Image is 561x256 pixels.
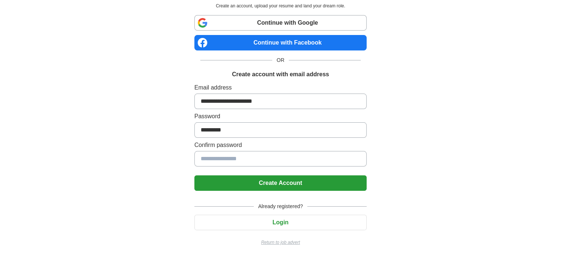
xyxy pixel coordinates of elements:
[194,215,367,230] button: Login
[272,56,289,64] span: OR
[194,175,367,191] button: Create Account
[194,35,367,50] a: Continue with Facebook
[196,3,365,9] p: Create an account, upload your resume and land your dream role.
[194,141,367,150] label: Confirm password
[194,112,367,121] label: Password
[194,219,367,225] a: Login
[194,83,367,92] label: Email address
[232,70,329,79] h1: Create account with email address
[194,239,367,246] a: Return to job advert
[254,203,307,210] span: Already registered?
[194,15,367,31] a: Continue with Google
